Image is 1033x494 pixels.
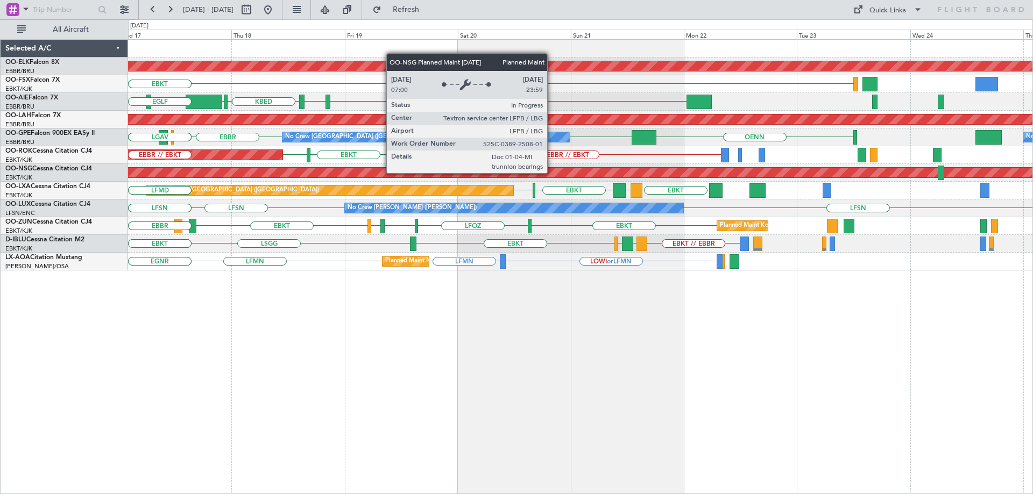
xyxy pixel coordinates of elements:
[5,59,59,66] a: OO-ELKFalcon 8X
[5,130,95,137] a: OO-GPEFalcon 900EX EASy II
[5,85,32,93] a: EBKT/KJK
[5,77,30,83] span: OO-FSX
[5,148,92,154] a: OO-ROKCessna Citation CJ4
[5,112,61,119] a: OO-LAHFalcon 7X
[5,245,32,253] a: EBKT/KJK
[5,138,34,146] a: EBBR/BRU
[5,67,34,75] a: EBBR/BRU
[5,112,31,119] span: OO-LAH
[367,1,432,18] button: Refresh
[910,30,1023,39] div: Wed 24
[150,182,319,198] div: Planned Maint [GEOGRAPHIC_DATA] ([GEOGRAPHIC_DATA])
[5,219,92,225] a: OO-ZUNCessna Citation CJ4
[797,30,910,39] div: Tue 23
[33,2,95,18] input: Trip Number
[5,130,31,137] span: OO-GPE
[345,30,458,39] div: Fri 19
[5,219,32,225] span: OO-ZUN
[848,1,928,18] button: Quick Links
[5,166,32,172] span: OO-NSG
[684,30,797,39] div: Mon 22
[5,191,32,199] a: EBKT/KJK
[458,30,571,39] div: Sat 20
[5,237,26,243] span: D-IBLU
[720,218,845,234] div: Planned Maint Kortrijk-[GEOGRAPHIC_DATA]
[384,6,429,13] span: Refresh
[5,95,29,101] span: OO-AIE
[5,201,90,207] a: OO-LUXCessna Citation CJ4
[231,30,344,39] div: Thu 18
[285,129,465,145] div: No Crew [GEOGRAPHIC_DATA] ([GEOGRAPHIC_DATA] National)
[5,254,82,261] a: LX-AOACitation Mustang
[348,200,477,216] div: No Crew [PERSON_NAME] ([PERSON_NAME])
[5,59,30,66] span: OO-ELK
[5,254,30,261] span: LX-AOA
[118,30,231,39] div: Wed 17
[130,22,148,31] div: [DATE]
[5,77,60,83] a: OO-FSXFalcon 7X
[5,201,31,207] span: OO-LUX
[28,26,114,33] span: All Aircraft
[385,253,505,269] div: Planned Maint Nice ([GEOGRAPHIC_DATA])
[5,209,35,217] a: LFSN/ENC
[5,103,34,111] a: EBBR/BRU
[5,183,90,190] a: OO-LXACessna Citation CJ4
[12,21,117,38] button: All Aircraft
[5,227,32,235] a: EBKT/KJK
[5,148,32,154] span: OO-ROK
[571,30,684,39] div: Sun 21
[5,166,92,172] a: OO-NSGCessna Citation CJ4
[869,5,906,16] div: Quick Links
[183,5,234,15] span: [DATE] - [DATE]
[5,95,58,101] a: OO-AIEFalcon 7X
[5,120,34,128] a: EBBR/BRU
[5,262,69,270] a: [PERSON_NAME]/QSA
[5,237,84,243] a: D-IBLUCessna Citation M2
[5,183,31,190] span: OO-LXA
[5,156,32,164] a: EBKT/KJK
[5,174,32,182] a: EBKT/KJK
